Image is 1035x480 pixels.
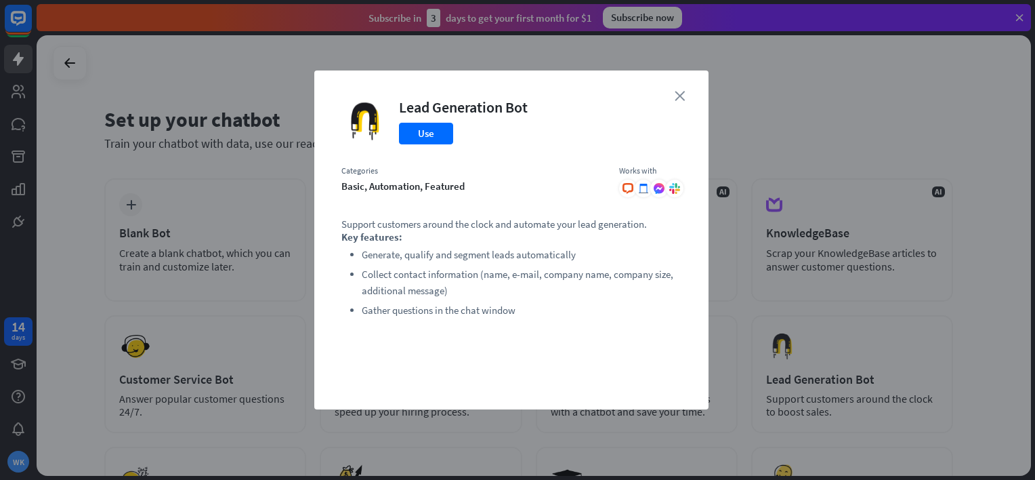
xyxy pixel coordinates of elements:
[362,247,681,263] li: Generate, qualify and segment leads automatically
[619,165,681,176] div: Works with
[11,5,51,46] button: Open LiveChat chat widget
[362,266,681,299] li: Collect contact information (name, e-mail, company name, company size, additional message)
[341,180,606,193] div: basic, automation, featured
[675,91,685,101] i: close
[399,123,453,144] button: Use
[341,98,389,145] img: Lead Generation Bot
[341,218,681,231] p: Support customers around the clock and automate your lead generation.
[362,302,681,319] li: Gather questions in the chat window
[341,165,606,176] div: Categories
[399,98,528,117] div: Lead Generation Bot
[341,231,402,243] strong: Key features:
